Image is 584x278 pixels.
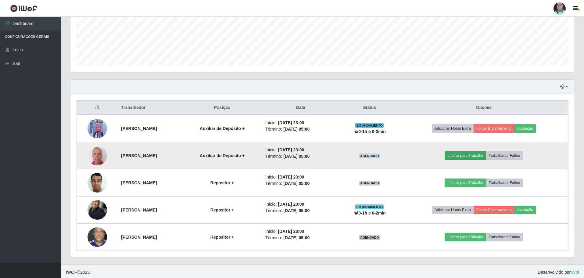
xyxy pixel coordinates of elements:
button: Adicionar Horas Extra [432,206,474,214]
th: Data [262,101,340,115]
time: [DATE] 05:00 [283,208,310,213]
span: IWOF [66,270,77,275]
strong: [PERSON_NAME] [121,126,157,131]
span: EM ANDAMENTO [355,204,384,209]
time: [DATE] 23:00 [278,120,304,125]
button: Trabalhador Faltou [486,151,523,160]
strong: [PERSON_NAME] [121,208,157,212]
img: 1731427400003.jpeg [88,117,107,140]
time: [DATE] 05:00 [283,127,310,132]
strong: Repositor + [210,235,234,240]
strong: Auxiliar de Depósito + [200,153,245,158]
th: Opções [399,101,568,115]
li: Início: [265,147,336,153]
button: Avaliação [514,124,536,133]
strong: Repositor + [210,180,234,185]
img: 1749158606538.jpeg [88,145,107,166]
time: [DATE] 23:00 [278,175,304,179]
li: Início: [265,120,336,126]
img: 1734114107778.jpeg [88,197,107,223]
strong: Repositor + [210,208,234,212]
li: Término: [265,208,336,214]
time: [DATE] 23:00 [278,229,304,234]
span: AGENDADO [359,153,380,158]
button: Trabalhador Faltou [486,233,523,241]
button: Forçar Encerramento [474,124,514,133]
time: [DATE] 23:00 [278,147,304,152]
span: AGENDADO [359,235,380,240]
span: AGENDADO [359,181,380,186]
th: Trabalhador [117,101,183,115]
strong: Auxiliar de Depósito + [200,126,245,131]
time: [DATE] 23:00 [278,202,304,207]
span: Desenvolvido por [538,269,579,276]
time: [DATE] 05:00 [283,235,310,240]
span: EM ANDAMENTO [355,123,384,128]
button: Liberar para Trabalho [445,233,486,241]
button: Forçar Encerramento [474,206,514,214]
li: Início: [265,228,336,235]
span: © 2025 . [66,269,91,276]
strong: há 0-1 h e 0-2 min [353,129,386,134]
time: [DATE] 05:00 [283,154,310,159]
li: Início: [265,174,336,180]
li: Término: [265,126,336,132]
li: Início: [265,201,336,208]
img: 1740615405032.jpeg [88,224,107,250]
a: iWof [571,270,579,275]
button: Liberar para Trabalho [445,179,486,187]
button: Trabalhador Faltou [486,179,523,187]
button: Liberar para Trabalho [445,151,486,160]
img: CoreUI Logo [10,5,37,12]
strong: há 0-1 h e 0-2 min [353,211,386,215]
button: Adicionar Horas Extra [432,124,474,133]
button: Avaliação [514,206,536,214]
img: 1602822418188.jpeg [88,170,107,196]
li: Término: [265,180,336,187]
strong: [PERSON_NAME] [121,235,157,240]
strong: [PERSON_NAME] [121,153,157,158]
time: [DATE] 05:00 [283,181,310,186]
li: Término: [265,235,336,241]
strong: [PERSON_NAME] [121,180,157,185]
th: Status [340,101,399,115]
th: Posição [183,101,262,115]
li: Término: [265,153,336,160]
